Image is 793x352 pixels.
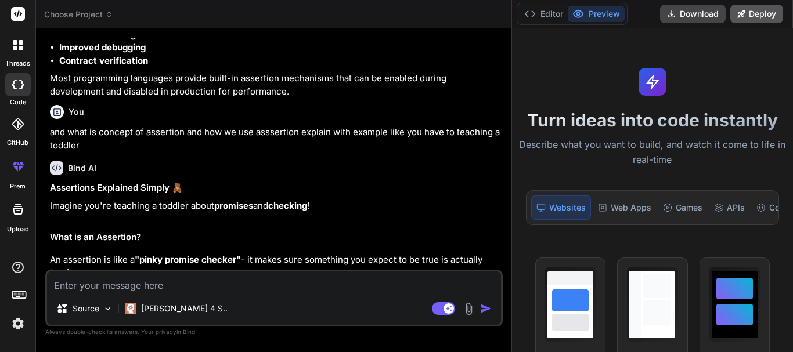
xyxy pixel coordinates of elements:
[50,72,500,98] p: Most programming languages provide built-in assertion mechanisms that can be enabled during devel...
[103,304,113,314] img: Pick Models
[520,6,568,22] button: Editor
[45,326,503,338] p: Always double-check its answers. Your in Bind
[568,6,625,22] button: Preview
[50,182,500,195] h1: Assertions Explained Simply 🧸
[135,254,241,265] strong: "pinky promise checker"
[660,5,726,23] button: Download
[554,267,591,291] span: View Prompt
[59,55,148,66] strong: Contract verification
[719,267,755,291] span: View Prompt
[462,302,475,315] img: attachment
[50,126,500,152] p: and what is concept of assertion and how we use asssertion explain with example like you have to ...
[44,9,113,20] span: Choose Project
[50,231,500,244] h2: What is an Assertion?
[531,195,591,220] div: Websites
[8,314,28,333] img: settings
[68,162,96,174] h6: Bind AI
[480,303,492,314] img: icon
[59,42,146,53] strong: Improved debugging
[214,200,253,211] strong: promises
[593,195,656,220] div: Web Apps
[730,5,783,23] button: Deploy
[7,138,28,148] label: GitHub
[50,253,500,280] p: An assertion is like a - it makes sure something you expect to be true is actually true!
[59,29,159,40] strong: Self-documenting code
[73,303,99,314] p: Source
[658,195,707,220] div: Games
[10,97,26,107] label: code
[268,200,307,211] strong: checking
[5,59,30,68] label: threads
[10,182,26,191] label: prem
[519,137,786,167] p: Describe what you want to build, and watch it come to life in real-time
[519,110,786,130] h1: Turn ideas into code instantly
[69,106,84,118] h6: You
[50,199,500,213] p: Imagine you're teaching a toddler about and !
[636,267,673,291] span: View Prompt
[7,224,29,234] label: Upload
[125,303,136,314] img: Claude 4 Sonnet
[141,303,228,314] p: [PERSON_NAME] 4 S..
[156,328,176,335] span: privacy
[709,195,749,220] div: APIs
